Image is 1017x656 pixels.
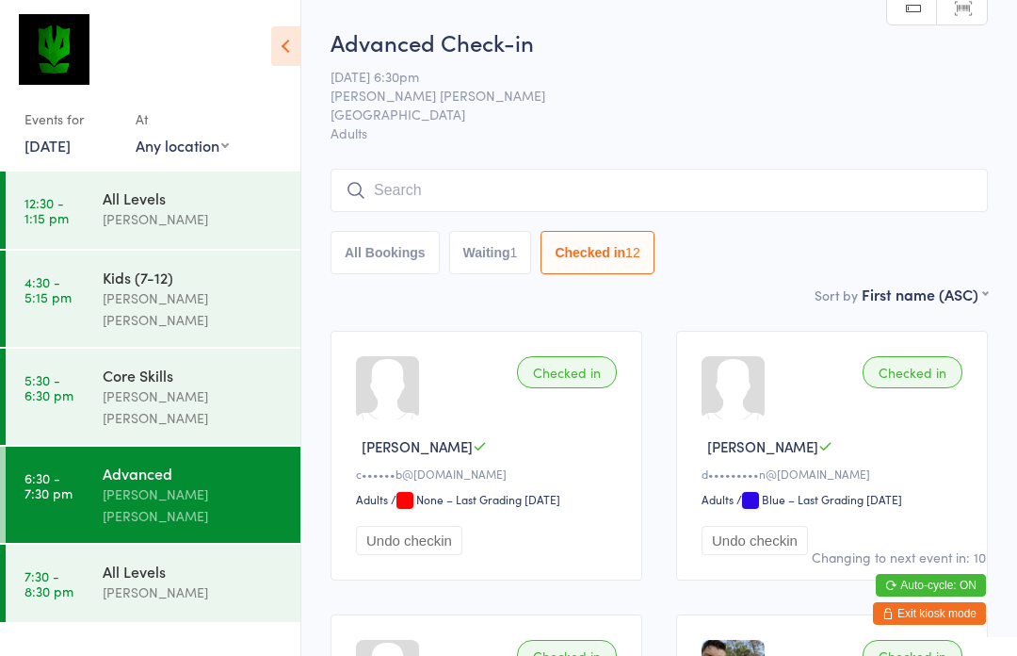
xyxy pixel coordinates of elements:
button: All Bookings [331,231,440,274]
div: Advanced [103,463,284,484]
div: Checked in [863,356,962,388]
div: d•••••••••n@[DOMAIN_NAME] [702,466,968,482]
time: 12:30 - 1:15 pm [24,195,69,225]
div: 12 [625,245,640,260]
div: Kids (7-12) [103,267,284,287]
a: 7:30 -8:30 pmAll Levels[PERSON_NAME] [6,545,300,622]
a: 6:30 -7:30 pmAdvanced[PERSON_NAME] [PERSON_NAME] [6,447,300,543]
button: Waiting1 [449,231,532,274]
span: / None – Last Grading [DATE] [391,491,560,507]
div: Adults [702,491,734,507]
div: 1 [510,245,518,260]
div: Checked in [517,356,617,388]
div: [PERSON_NAME] [PERSON_NAME] [103,484,284,527]
label: Sort by [815,286,858,304]
div: All Levels [103,561,284,582]
button: Auto-cycle: ON [876,574,986,597]
span: [DATE] 6:30pm [331,67,959,86]
div: [PERSON_NAME] [103,208,284,230]
div: [PERSON_NAME] [PERSON_NAME] [103,385,284,429]
div: All Levels [103,188,284,208]
div: [PERSON_NAME] [103,582,284,603]
span: [PERSON_NAME] [362,436,473,456]
a: 4:30 -5:15 pmKids (7-12)[PERSON_NAME] [PERSON_NAME] [6,251,300,347]
span: / Blue – Last Grading [DATE] [736,491,902,507]
div: First name (ASC) [862,284,988,304]
a: 12:30 -1:15 pmAll Levels[PERSON_NAME] [6,172,300,249]
span: [PERSON_NAME] [707,436,818,456]
div: c••••••b@[DOMAIN_NAME] [356,466,622,482]
h2: Advanced Check-in [331,26,988,57]
time: 6:30 - 7:30 pm [24,470,73,500]
button: Checked in12 [541,231,654,274]
input: Search [331,169,988,212]
div: Core Skills [103,365,284,385]
time: 7:30 - 8:30 pm [24,568,73,599]
time: 4:30 - 5:15 pm [24,274,72,304]
button: Exit kiosk mode [873,602,986,625]
img: Krav Maga Defence Institute [19,14,89,85]
span: Adults [331,123,988,142]
span: [PERSON_NAME] [PERSON_NAME] [331,86,959,105]
div: Adults [356,491,388,507]
span: [GEOGRAPHIC_DATA] [331,105,959,123]
button: Undo checkin [702,526,808,555]
button: Undo checkin [356,526,462,555]
div: Changing to next event in: 10 [812,548,986,566]
a: [DATE] [24,135,71,156]
time: 5:30 - 6:30 pm [24,372,73,402]
div: Events for [24,104,117,135]
div: [PERSON_NAME] [PERSON_NAME] [103,287,284,331]
div: Any location [136,135,229,156]
a: 5:30 -6:30 pmCore Skills[PERSON_NAME] [PERSON_NAME] [6,349,300,445]
div: At [136,104,229,135]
